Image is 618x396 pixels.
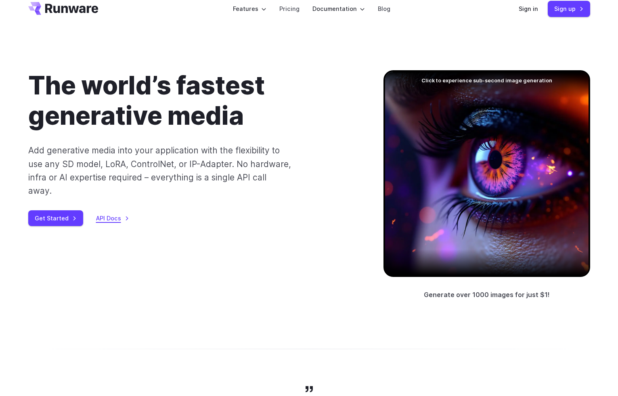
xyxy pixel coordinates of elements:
[28,144,292,197] p: Add generative media into your application with the flexibility to use any SD model, LoRA, Contro...
[279,4,300,13] a: Pricing
[519,4,538,13] a: Sign in
[312,4,365,13] label: Documentation
[378,4,390,13] a: Blog
[548,1,590,17] a: Sign up
[424,290,550,300] p: Generate over 1000 images for just $1!
[28,70,358,131] h1: The world’s fastest generative media
[28,210,83,226] a: Get Started
[233,4,266,13] label: Features
[28,2,98,15] a: Go to /
[96,214,129,223] a: API Docs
